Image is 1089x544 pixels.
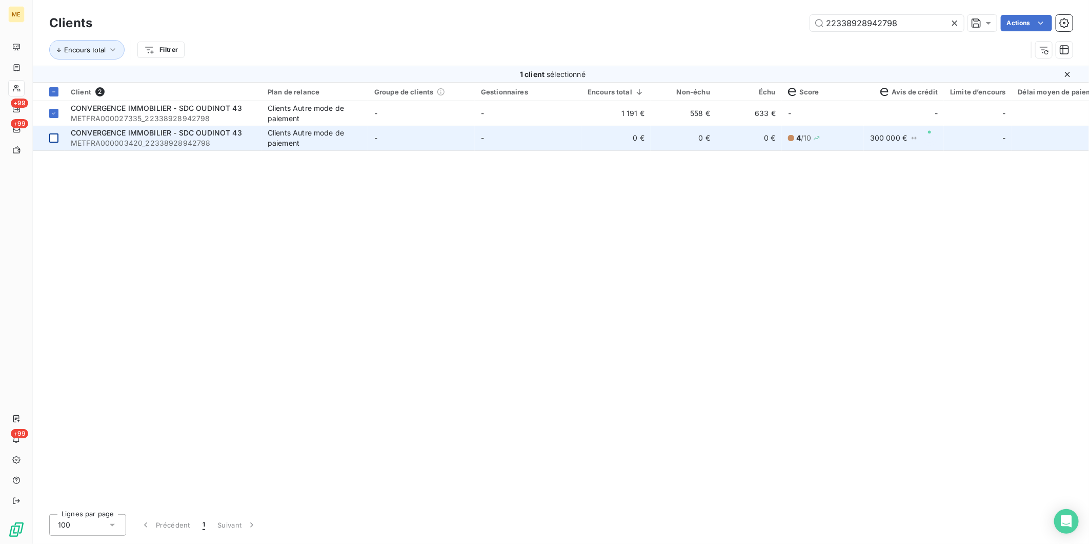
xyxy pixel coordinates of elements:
span: CONVERGENCE IMMOBILIER - SDC OUDINOT 43 [71,104,242,112]
a: +99 [8,121,24,138]
div: Clients Autre mode de paiement [268,103,362,124]
td: 0 € [716,126,782,150]
span: 100 [58,520,70,530]
span: METFRA000027335_22338928942798 [71,113,255,124]
span: - [481,109,484,118]
div: Limite d’encours [950,88,1005,96]
span: 1 [203,520,205,530]
span: Encours total [64,46,106,54]
input: Rechercher [810,15,964,31]
td: 558 € [651,101,716,126]
td: 0 € [651,126,716,150]
div: Échu [722,88,776,96]
button: Suivant [211,514,263,536]
td: 0 € [581,126,651,150]
span: - [481,133,484,142]
button: Précédent [134,514,196,536]
td: 1 191 € [581,101,651,126]
span: - [374,109,377,118]
button: Actions [1001,15,1052,31]
span: - [374,133,377,142]
span: CONVERGENCE IMMOBILIER - SDC OUDINOT 43 [71,128,242,137]
div: Non-échu [657,88,710,96]
span: / 10 [796,133,812,143]
div: Gestionnaires [481,88,575,96]
td: - [864,101,944,126]
button: 1 [196,514,211,536]
span: +99 [11,119,28,128]
td: 633 € [716,101,782,126]
div: ME [8,6,25,23]
div: Open Intercom Messenger [1054,509,1079,534]
span: 1 client [520,70,544,79]
button: Filtrer [137,42,185,58]
a: +99 [8,101,24,117]
span: 2 [95,87,105,96]
span: +99 [11,99,28,108]
span: Avis de crédit [880,88,938,96]
div: Plan de relance [268,88,362,96]
span: 4 [796,133,801,142]
h3: Clients [49,14,92,32]
span: - [1003,133,1006,143]
span: sélectionné [547,70,586,79]
button: Encours total [49,40,125,60]
span: - [1003,108,1006,119]
div: Encours total [588,88,644,96]
img: Logo LeanPay [8,521,25,538]
span: Score [788,88,819,96]
span: +99 [11,429,28,438]
div: Clients Autre mode de paiement [268,128,362,148]
span: 300 000 € [870,133,907,143]
span: METFRA000003420_22338928942798 [71,138,255,148]
td: - [782,101,864,126]
span: Groupe de clients [374,88,434,96]
span: Client [71,88,91,96]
